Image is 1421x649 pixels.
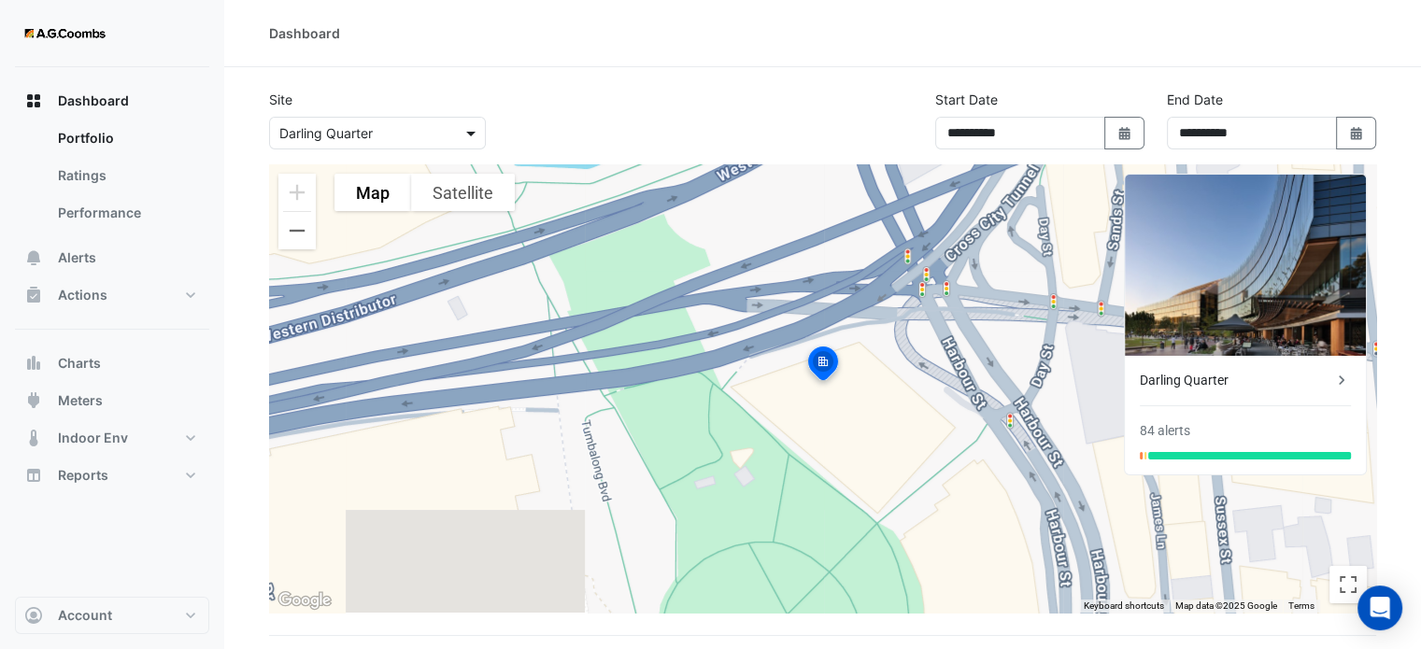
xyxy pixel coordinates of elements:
[1357,586,1402,630] div: Open Intercom Messenger
[274,588,335,613] a: Open this area in Google Maps (opens a new window)
[1348,125,1365,141] fa-icon: Select Date
[24,286,43,304] app-icon: Actions
[43,120,209,157] a: Portfolio
[269,23,340,43] div: Dashboard
[15,597,209,634] button: Account
[22,15,107,52] img: Company Logo
[24,391,43,410] app-icon: Meters
[24,466,43,485] app-icon: Reports
[24,92,43,110] app-icon: Dashboard
[58,606,112,625] span: Account
[1116,125,1133,141] fa-icon: Select Date
[15,120,209,239] div: Dashboard
[58,354,101,373] span: Charts
[15,82,209,120] button: Dashboard
[24,354,43,373] app-icon: Charts
[43,157,209,194] a: Ratings
[15,345,209,382] button: Charts
[1167,90,1223,109] label: End Date
[411,174,515,211] button: Show satellite imagery
[935,90,998,109] label: Start Date
[43,194,209,232] a: Performance
[15,276,209,314] button: Actions
[278,212,316,249] button: Zoom out
[1084,600,1164,613] button: Keyboard shortcuts
[58,286,107,304] span: Actions
[1329,566,1367,603] button: Toggle fullscreen view
[24,248,43,267] app-icon: Alerts
[58,248,96,267] span: Alerts
[58,391,103,410] span: Meters
[15,419,209,457] button: Indoor Env
[269,90,292,109] label: Site
[803,344,844,388] img: site-pin-selected.svg
[334,174,411,211] button: Show street map
[24,429,43,447] app-icon: Indoor Env
[278,174,316,211] button: Zoom in
[58,429,128,447] span: Indoor Env
[15,382,209,419] button: Meters
[1140,421,1190,441] div: 84 alerts
[15,457,209,494] button: Reports
[1175,600,1277,611] span: Map data ©2025 Google
[15,239,209,276] button: Alerts
[58,92,129,110] span: Dashboard
[58,466,108,485] span: Reports
[1140,371,1332,390] div: Darling Quarter
[274,588,335,613] img: Google
[1288,600,1314,611] a: Terms (opens in new tab)
[1125,175,1366,356] img: Darling Quarter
